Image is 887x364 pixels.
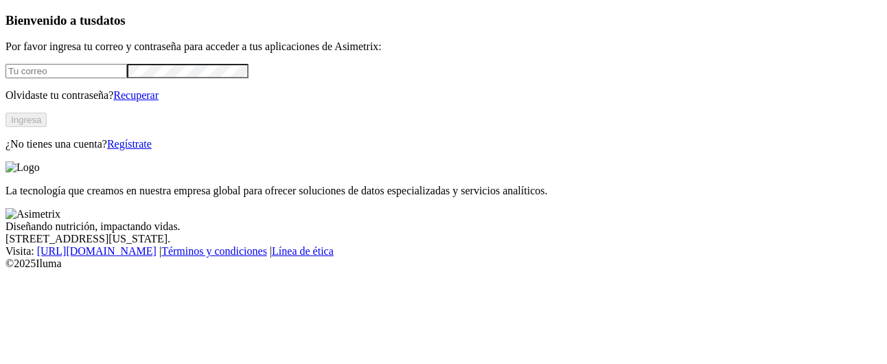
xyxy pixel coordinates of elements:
[5,161,40,174] img: Logo
[5,208,60,220] img: Asimetrix
[5,220,882,233] div: Diseñando nutrición, impactando vidas.
[5,138,882,150] p: ¿No tienes una cuenta?
[272,245,334,257] a: Línea de ética
[5,113,47,127] button: Ingresa
[5,13,882,28] h3: Bienvenido a tus
[5,41,882,53] p: Por favor ingresa tu correo y contraseña para acceder a tus aplicaciones de Asimetrix:
[5,89,882,102] p: Olvidaste tu contraseña?
[161,245,267,257] a: Términos y condiciones
[5,185,882,197] p: La tecnología que creamos en nuestra empresa global para ofrecer soluciones de datos especializad...
[96,13,126,27] span: datos
[113,89,159,101] a: Recuperar
[5,245,882,258] div: Visita : | |
[5,64,127,78] input: Tu correo
[37,245,157,257] a: [URL][DOMAIN_NAME]
[5,258,882,270] div: © 2025 Iluma
[107,138,152,150] a: Regístrate
[5,233,882,245] div: [STREET_ADDRESS][US_STATE].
